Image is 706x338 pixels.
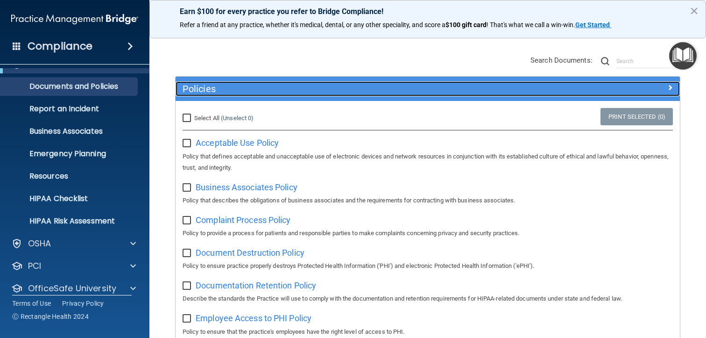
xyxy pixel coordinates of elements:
span: Complaint Process Policy [196,215,290,225]
a: OfficeSafe University [11,283,136,294]
strong: Get Started [575,21,610,29]
strong: $100 gift card [445,21,487,29]
p: Resources [6,172,134,181]
button: Close [690,3,699,18]
span: Business Associates Policy [196,182,297,192]
span: Refer a friend at any practice, whether it's medical, dental, or any other speciality, and score a [180,21,445,29]
span: Search Documents: [530,56,593,65]
a: Terms of Use [12,299,51,308]
span: Select All [194,115,219,122]
input: Search [616,54,680,68]
p: Emergency Planning [6,149,134,158]
p: OfficeSafe University [28,283,116,294]
span: Ⓒ Rectangle Health 2024 [12,312,89,321]
a: Privacy Policy [62,299,104,308]
a: (Unselect 0) [221,115,254,122]
p: Earn $100 for every practice you refer to Bridge Compliance! [180,7,676,16]
span: ! That's what we call a win-win. [487,21,575,29]
p: HIPAA Risk Assessment [6,216,134,226]
a: Get Started [575,21,611,29]
h4: Compliance [28,40,92,53]
p: Policy that defines acceptable and unacceptable use of electronic devices and network resources i... [183,151,673,173]
h5: Policies [183,84,547,94]
span: Employee Access to PHI Policy [196,313,311,323]
p: Documents and Policies [6,82,134,91]
p: HIPAA Checklist [6,194,134,203]
p: Business Associates [6,127,134,136]
span: Acceptable Use Policy [196,138,279,148]
p: Policy that describes the obligations of business associates and the requirements for contracting... [183,195,673,206]
p: Report an Incident [6,104,134,114]
p: Policy to ensure practice properly destroys Protected Health Information ('PHI') and electronic P... [183,260,673,272]
a: Policies [183,81,673,96]
p: Policy to provide a process for patients and responsible parties to make complaints concerning pr... [183,228,673,239]
p: PCI [28,260,41,272]
p: OSHA [28,238,51,249]
span: Documentation Retention Policy [196,280,316,290]
a: PCI [11,260,136,272]
img: ic-search.3b580494.png [601,57,609,65]
p: Describe the standards the Practice will use to comply with the documentation and retention requi... [183,293,673,304]
img: PMB logo [11,10,138,29]
input: Select All (Unselect 0) [183,115,193,122]
span: Document Destruction Policy [196,248,304,258]
a: Print Selected (0) [600,108,673,125]
a: OSHA [11,238,136,249]
p: Policy to ensure that the practice's employees have the right level of access to PHI. [183,326,673,338]
button: Open Resource Center [669,42,697,70]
